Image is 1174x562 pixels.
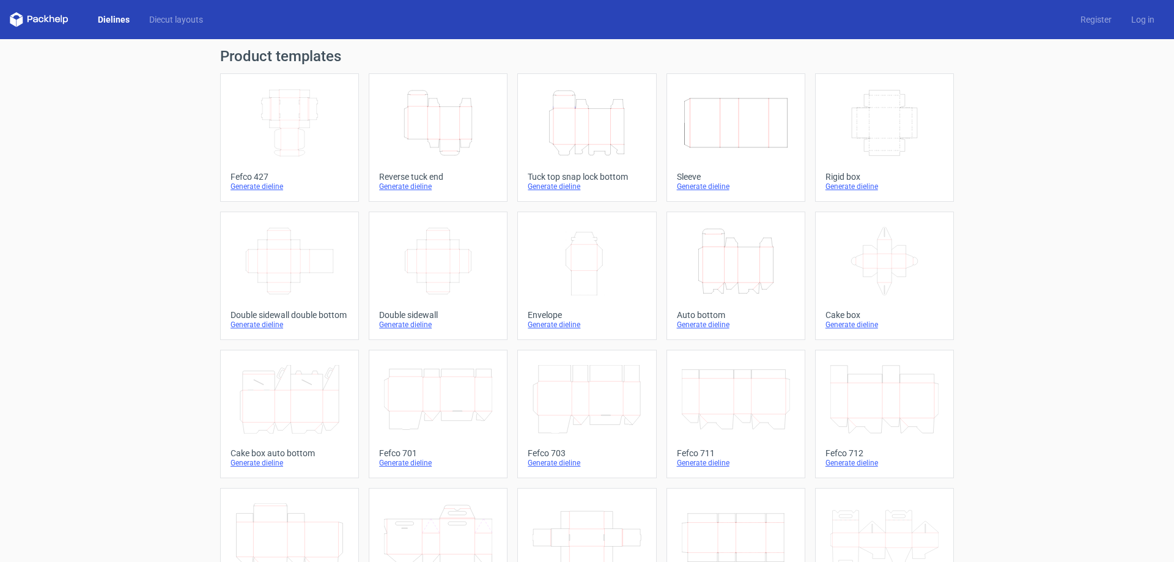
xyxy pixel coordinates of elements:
[517,350,656,478] a: Fefco 703Generate dieline
[825,458,943,468] div: Generate dieline
[379,320,497,330] div: Generate dieline
[677,182,795,191] div: Generate dieline
[379,448,497,458] div: Fefco 701
[220,49,954,64] h1: Product templates
[528,310,646,320] div: Envelope
[1071,13,1121,26] a: Register
[231,310,349,320] div: Double sidewall double bottom
[231,458,349,468] div: Generate dieline
[825,310,943,320] div: Cake box
[677,172,795,182] div: Sleeve
[528,448,646,458] div: Fefco 703
[666,212,805,340] a: Auto bottomGenerate dieline
[528,172,646,182] div: Tuck top snap lock bottom
[379,310,497,320] div: Double sidewall
[677,458,795,468] div: Generate dieline
[666,350,805,478] a: Fefco 711Generate dieline
[231,182,349,191] div: Generate dieline
[88,13,139,26] a: Dielines
[528,320,646,330] div: Generate dieline
[139,13,213,26] a: Diecut layouts
[825,448,943,458] div: Fefco 712
[815,350,954,478] a: Fefco 712Generate dieline
[666,73,805,202] a: SleeveGenerate dieline
[677,320,795,330] div: Generate dieline
[677,310,795,320] div: Auto bottom
[815,73,954,202] a: Rigid boxGenerate dieline
[825,172,943,182] div: Rigid box
[825,182,943,191] div: Generate dieline
[528,458,646,468] div: Generate dieline
[677,448,795,458] div: Fefco 711
[379,182,497,191] div: Generate dieline
[369,212,508,340] a: Double sidewallGenerate dieline
[1121,13,1164,26] a: Log in
[220,212,359,340] a: Double sidewall double bottomGenerate dieline
[517,73,656,202] a: Tuck top snap lock bottomGenerate dieline
[825,320,943,330] div: Generate dieline
[231,172,349,182] div: Fefco 427
[231,448,349,458] div: Cake box auto bottom
[231,320,349,330] div: Generate dieline
[369,73,508,202] a: Reverse tuck endGenerate dieline
[220,73,359,202] a: Fefco 427Generate dieline
[815,212,954,340] a: Cake boxGenerate dieline
[379,458,497,468] div: Generate dieline
[220,350,359,478] a: Cake box auto bottomGenerate dieline
[517,212,656,340] a: EnvelopeGenerate dieline
[528,182,646,191] div: Generate dieline
[369,350,508,478] a: Fefco 701Generate dieline
[379,172,497,182] div: Reverse tuck end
